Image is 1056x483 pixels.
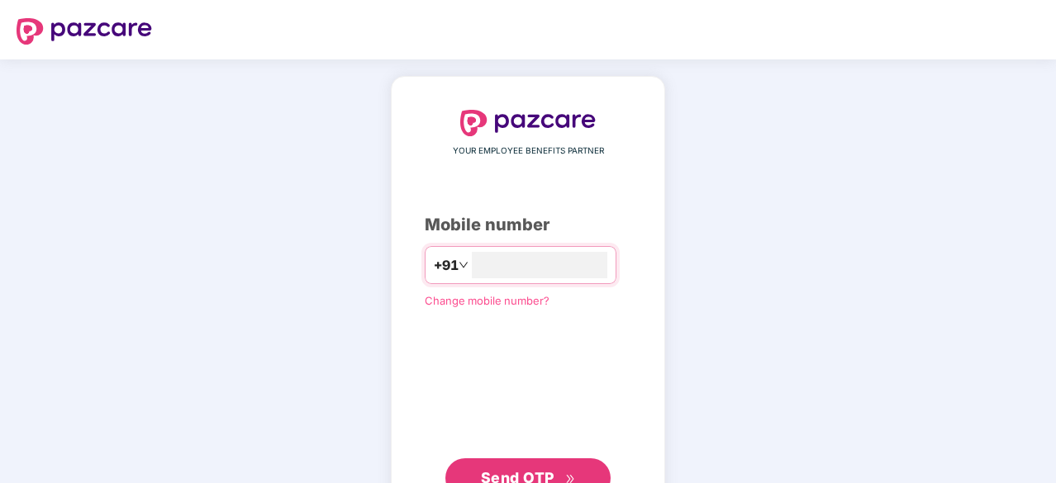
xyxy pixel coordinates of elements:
a: Change mobile number? [425,294,549,307]
img: logo [17,18,152,45]
span: +91 [434,255,459,276]
span: down [459,260,469,270]
span: YOUR EMPLOYEE BENEFITS PARTNER [453,144,604,158]
div: Mobile number [425,212,631,238]
img: logo [460,110,596,136]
